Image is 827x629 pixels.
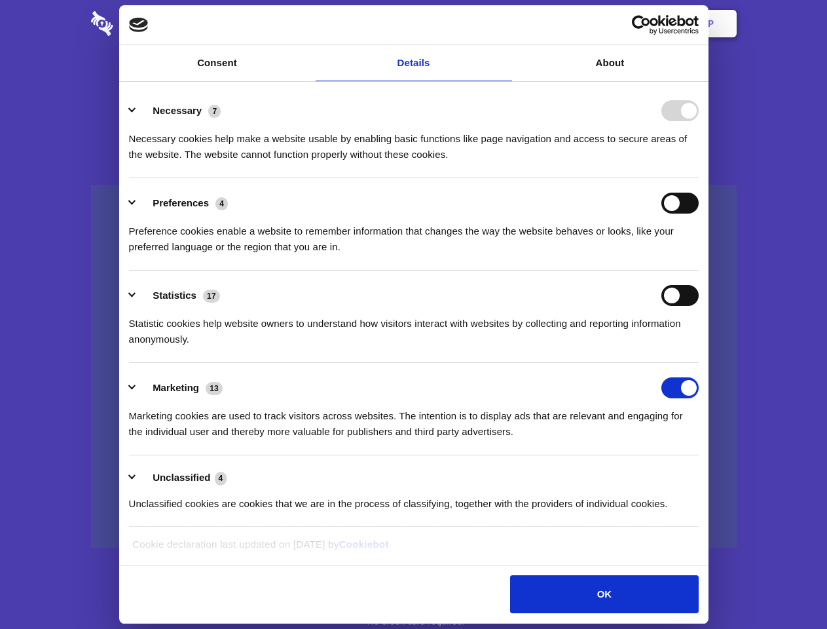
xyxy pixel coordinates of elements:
img: logo-wordmark-white-trans-d4663122ce5f474addd5e946df7df03e33cb6a1c49d2221995e7729f52c070b2.svg [91,11,203,36]
img: logo [129,18,149,32]
a: Details [316,45,512,81]
button: Marketing (13) [129,377,231,398]
span: 17 [203,290,220,303]
a: Wistia video thumbnail [91,185,737,548]
button: Statistics (17) [129,285,229,306]
span: 4 [215,197,228,210]
a: Login [594,3,651,44]
div: Necessary cookies help make a website usable by enabling basic functions like page navigation and... [129,121,699,162]
a: Usercentrics Cookiebot - opens in a new window [584,15,699,35]
a: Pricing [384,3,441,44]
div: Preference cookies enable a website to remember information that changes the way the website beha... [129,214,699,255]
button: Unclassified (4) [129,470,235,486]
button: OK [510,575,698,613]
div: Marketing cookies are used to track visitors across websites. The intention is to display ads tha... [129,398,699,440]
a: About [512,45,708,81]
span: 4 [215,472,227,485]
label: Necessary [153,105,202,116]
label: Preferences [153,197,209,208]
button: Necessary (7) [129,100,229,121]
span: 13 [206,382,223,395]
h1: Eliminate Slack Data Loss. [91,59,737,106]
div: Cookie declaration last updated on [DATE] by [122,537,705,562]
a: Contact [531,3,591,44]
button: Preferences (4) [129,193,236,214]
span: 7 [208,105,221,118]
div: Statistic cookies help website owners to understand how visitors interact with websites by collec... [129,306,699,347]
a: Consent [119,45,316,81]
label: Statistics [153,290,196,301]
a: Cookiebot [339,539,389,550]
h4: Auto-redaction of sensitive data, encrypted data sharing and self-destructing private chats. Shar... [91,119,737,162]
div: Unclassified cookies are cookies that we are in the process of classifying, together with the pro... [129,486,699,512]
label: Marketing [153,382,199,393]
